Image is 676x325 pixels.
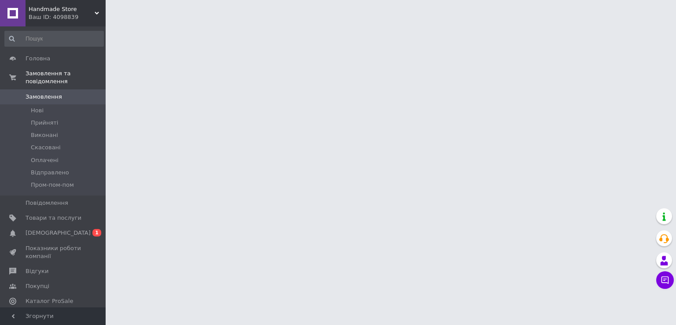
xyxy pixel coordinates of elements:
[4,31,104,47] input: Пошук
[92,229,101,236] span: 1
[26,199,68,207] span: Повідомлення
[656,271,674,289] button: Чат з покупцем
[26,55,50,63] span: Головна
[26,93,62,101] span: Замовлення
[31,107,44,114] span: Нові
[29,5,95,13] span: Handmade Store
[31,181,74,189] span: Пром-пом-пом
[26,244,81,260] span: Показники роботи компанії
[26,214,81,222] span: Товари та послуги
[26,282,49,290] span: Покупці
[26,70,106,85] span: Замовлення та повідомлення
[29,13,106,21] div: Ваш ID: 4098839
[31,119,58,127] span: Прийняті
[31,144,61,151] span: Скасовані
[26,267,48,275] span: Відгуки
[31,156,59,164] span: Оплачені
[26,297,73,305] span: Каталог ProSale
[26,229,91,237] span: [DEMOGRAPHIC_DATA]
[31,169,69,177] span: Відправлено
[31,131,58,139] span: Виконані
